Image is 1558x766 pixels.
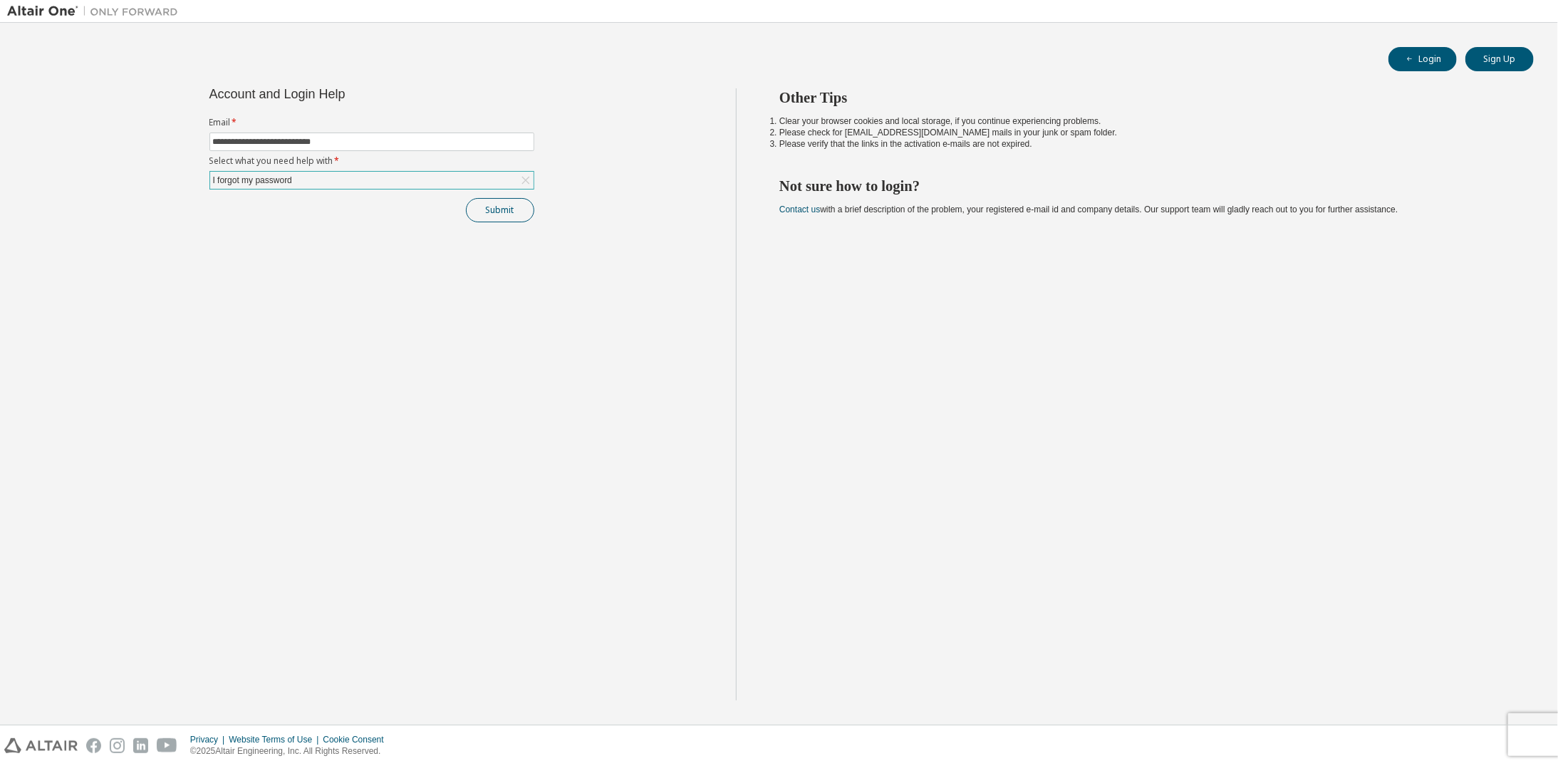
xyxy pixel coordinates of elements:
button: Login [1388,47,1457,71]
img: youtube.svg [157,738,177,753]
span: with a brief description of the problem, your registered e-mail id and company details. Our suppo... [779,205,1398,214]
button: Submit [466,198,534,222]
div: I forgot my password [210,172,534,189]
button: Sign Up [1465,47,1534,71]
img: facebook.svg [86,738,101,753]
li: Please check for [EMAIL_ADDRESS][DOMAIN_NAME] mails in your junk or spam folder. [779,127,1508,138]
img: altair_logo.svg [4,738,78,753]
label: Email [209,117,534,128]
a: Contact us [779,205,820,214]
li: Please verify that the links in the activation e-mails are not expired. [779,138,1508,150]
li: Clear your browser cookies and local storage, if you continue experiencing problems. [779,115,1508,127]
div: I forgot my password [211,172,294,188]
img: linkedin.svg [133,738,148,753]
h2: Not sure how to login? [779,177,1508,195]
label: Select what you need help with [209,155,534,167]
img: instagram.svg [110,738,125,753]
div: Account and Login Help [209,88,469,100]
h2: Other Tips [779,88,1508,107]
img: Altair One [7,4,185,19]
p: © 2025 Altair Engineering, Inc. All Rights Reserved. [190,745,393,757]
div: Privacy [190,734,229,745]
div: Website Terms of Use [229,734,323,745]
div: Cookie Consent [323,734,392,745]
